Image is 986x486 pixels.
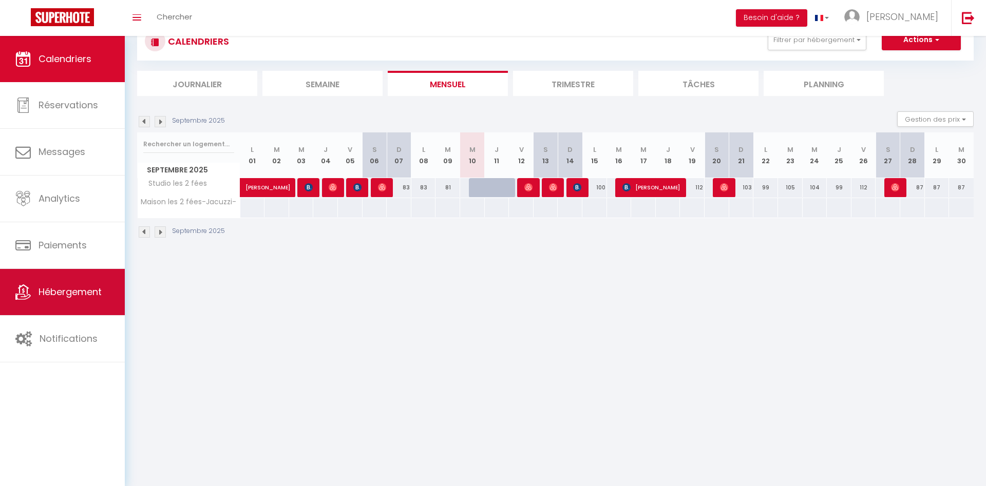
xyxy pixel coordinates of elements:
[172,116,225,126] p: Septembre 2025
[469,145,476,154] abbr: M
[353,178,362,197] span: [PERSON_NAME]
[338,132,363,178] th: 05
[582,132,607,178] th: 15
[39,99,98,111] span: Réservations
[827,132,851,178] th: 25
[720,178,728,197] span: [PERSON_NAME]
[549,178,557,197] span: [PERSON_NAME]
[313,132,338,178] th: 04
[803,132,827,178] th: 24
[690,145,695,154] abbr: V
[851,178,876,197] div: 112
[39,192,80,205] span: Analytics
[485,132,509,178] th: 11
[39,285,102,298] span: Hébergement
[139,198,236,206] span: Maison les 2 fées-Jacuzzi-
[861,145,866,154] abbr: V
[764,71,884,96] li: Planning
[729,132,754,178] th: 21
[534,132,558,178] th: 13
[348,145,352,154] abbr: V
[435,132,460,178] th: 09
[378,178,386,197] span: [PERSON_NAME]
[900,132,925,178] th: 28
[897,111,974,127] button: Gestion des prix
[573,178,581,197] span: [PERSON_NAME]
[137,71,257,96] li: Journalier
[844,9,860,25] img: ...
[445,145,451,154] abbr: M
[329,178,337,197] span: [PERSON_NAME]
[422,145,425,154] abbr: L
[891,178,899,197] span: [PERSON_NAME]
[729,178,754,197] div: 103
[39,145,85,158] span: Messages
[245,172,293,192] span: [PERSON_NAME]
[925,132,950,178] th: 29
[900,178,925,197] div: 87
[827,178,851,197] div: 99
[640,145,647,154] abbr: M
[778,132,803,178] th: 23
[138,163,240,178] span: Septembre 2025
[363,132,387,178] th: 06
[139,178,210,189] span: Studio les 2 fées
[705,132,729,178] th: 20
[143,135,234,153] input: Rechercher un logement...
[738,145,744,154] abbr: D
[949,178,974,197] div: 87
[39,239,87,251] span: Paiements
[753,178,778,197] div: 99
[31,8,94,26] img: Super Booking
[324,145,328,154] abbr: J
[837,145,841,154] abbr: J
[876,132,900,178] th: 27
[631,132,656,178] th: 17
[882,30,961,50] button: Actions
[411,178,436,197] div: 83
[240,132,265,178] th: 01
[787,145,793,154] abbr: M
[866,10,938,23] span: [PERSON_NAME]
[157,11,192,22] span: Chercher
[387,178,411,197] div: 83
[567,145,573,154] abbr: D
[460,132,485,178] th: 10
[495,145,499,154] abbr: J
[396,145,402,154] abbr: D
[411,132,436,178] th: 08
[305,178,313,197] span: [PERSON_NAME]
[372,145,377,154] abbr: S
[40,332,98,345] span: Notifications
[39,52,91,65] span: Calendriers
[558,132,582,178] th: 14
[524,178,533,197] span: [PERSON_NAME]
[949,132,974,178] th: 30
[736,9,807,27] button: Besoin d'aide ?
[509,132,534,178] th: 12
[851,132,876,178] th: 26
[435,178,460,197] div: 81
[935,145,938,154] abbr: L
[638,71,759,96] li: Tâches
[519,145,524,154] abbr: V
[925,178,950,197] div: 87
[656,132,680,178] th: 18
[240,178,265,198] a: [PERSON_NAME]
[607,132,632,178] th: 16
[910,145,915,154] abbr: D
[513,71,633,96] li: Trimestre
[962,11,975,24] img: logout
[680,178,705,197] div: 112
[274,145,280,154] abbr: M
[680,132,705,178] th: 19
[172,226,225,236] p: Septembre 2025
[666,145,670,154] abbr: J
[622,178,680,197] span: [PERSON_NAME]
[582,178,607,197] div: 100
[8,4,39,35] button: Ouvrir le widget de chat LiveChat
[714,145,719,154] abbr: S
[298,145,305,154] abbr: M
[753,132,778,178] th: 22
[289,132,314,178] th: 03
